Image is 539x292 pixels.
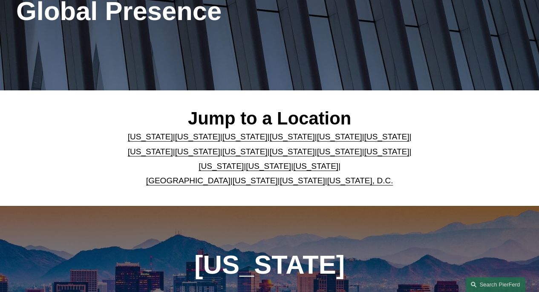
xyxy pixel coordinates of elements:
[270,147,315,156] a: [US_STATE]
[222,132,268,141] a: [US_STATE]
[280,176,325,185] a: [US_STATE]
[164,250,375,280] h1: [US_STATE]
[222,147,268,156] a: [US_STATE]
[364,147,409,156] a: [US_STATE]
[199,162,244,171] a: [US_STATE]
[175,132,220,141] a: [US_STATE]
[128,147,173,156] a: [US_STATE]
[364,132,409,141] a: [US_STATE]
[122,130,418,188] p: | | | | | | | | | | | | | | | | | |
[146,176,231,185] a: [GEOGRAPHIC_DATA]
[466,277,525,292] a: Search this site
[122,108,418,130] h2: Jump to a Location
[327,176,393,185] a: [US_STATE], D.C.
[270,132,315,141] a: [US_STATE]
[128,132,173,141] a: [US_STATE]
[246,162,291,171] a: [US_STATE]
[233,176,278,185] a: [US_STATE]
[175,147,220,156] a: [US_STATE]
[317,132,362,141] a: [US_STATE]
[317,147,362,156] a: [US_STATE]
[293,162,338,171] a: [US_STATE]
